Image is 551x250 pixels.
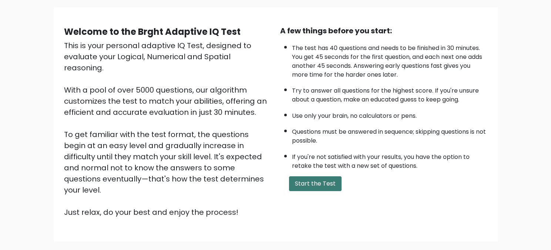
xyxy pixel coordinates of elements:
li: The test has 40 questions and needs to be finished in 30 minutes. You get 45 seconds for the firs... [292,40,487,79]
button: Start the Test [289,176,342,191]
li: Questions must be answered in sequence; skipping questions is not possible. [292,124,487,145]
li: Try to answer all questions for the highest score. If you're unsure about a question, make an edu... [292,83,487,104]
li: Use only your brain, no calculators or pens. [292,108,487,120]
li: If you're not satisfied with your results, you have the option to retake the test with a new set ... [292,149,487,170]
b: Welcome to the Brght Adaptive IQ Test [64,26,241,38]
div: A few things before you start: [280,25,487,36]
div: This is your personal adaptive IQ Test, designed to evaluate your Logical, Numerical and Spatial ... [64,40,271,218]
